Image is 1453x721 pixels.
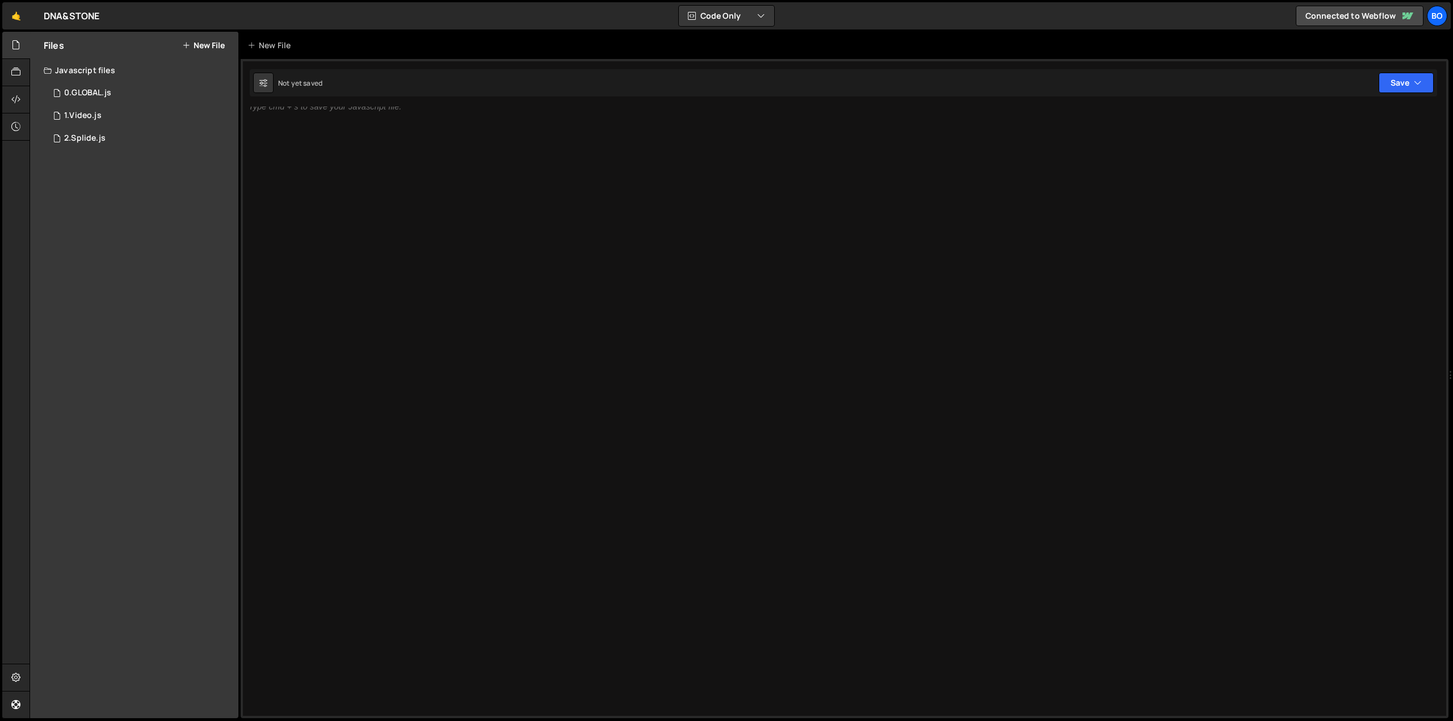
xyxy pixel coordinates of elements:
button: Save [1379,73,1434,93]
div: 15739/41879.js [44,127,238,150]
div: New File [247,40,295,51]
button: New File [182,41,225,50]
div: DNA&STONE [44,9,99,23]
div: Javascript files [30,59,238,82]
a: Bo [1427,6,1447,26]
div: 15739/41871.js [44,104,238,127]
button: Code Only [679,6,774,26]
div: Not yet saved [278,78,322,88]
a: 🤙 [2,2,30,29]
div: 2.Splide.js [64,133,106,144]
div: 0.GLOBAL.js [64,88,111,98]
div: 1.Video.js [64,111,102,121]
a: Connected to Webflow [1296,6,1423,26]
div: 15739/41853.js [44,82,238,104]
h2: Files [44,39,64,52]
